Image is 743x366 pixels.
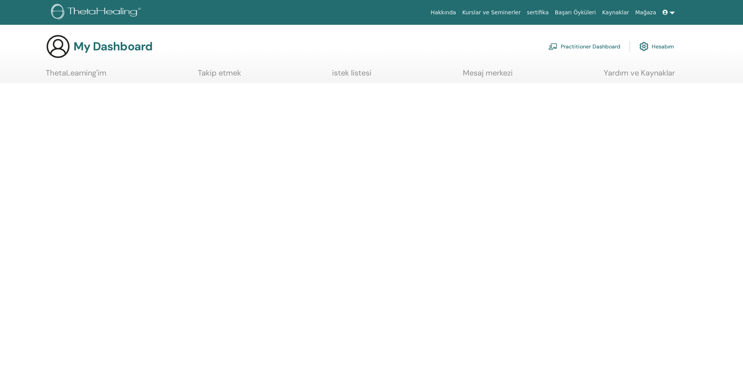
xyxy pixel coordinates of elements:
img: generic-user-icon.jpg [46,34,70,59]
h3: My Dashboard [74,40,152,53]
a: Takip etmek [198,68,241,83]
a: sertifika [524,5,551,20]
a: Mağaza [632,5,659,20]
a: Yardım ve Kaynaklar [604,68,675,83]
a: Practitioner Dashboard [548,38,620,55]
a: Mesaj merkezi [463,68,513,83]
a: ThetaLearning'im [46,68,106,83]
a: Kaynaklar [599,5,632,20]
img: chalkboard-teacher.svg [548,43,558,50]
a: Hesabım [639,38,674,55]
a: Başarı Öyküleri [552,5,599,20]
a: Kurslar ve Seminerler [459,5,524,20]
img: cog.svg [639,40,649,53]
a: Hakkında [428,5,459,20]
a: istek listesi [332,68,371,83]
img: logo.png [51,4,144,21]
